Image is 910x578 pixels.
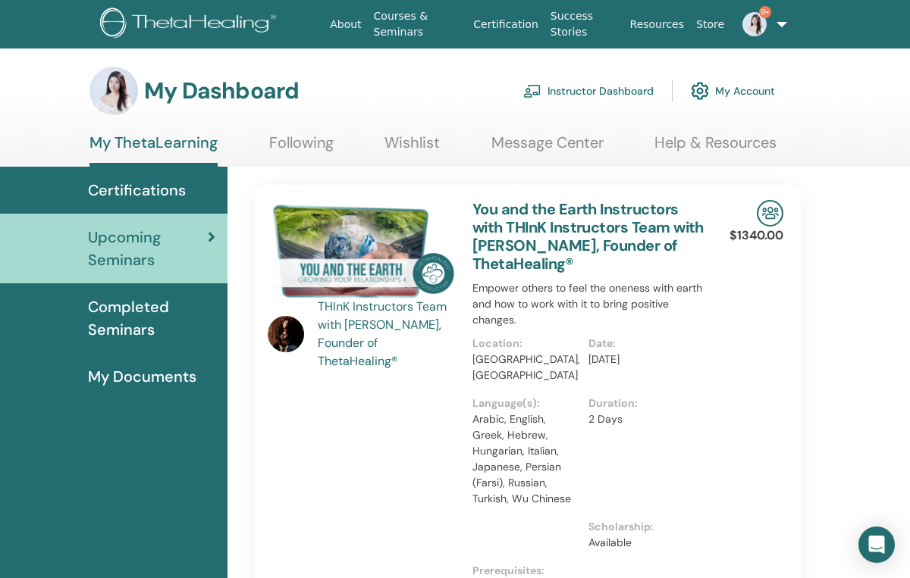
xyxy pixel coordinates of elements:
[472,336,579,351] p: Location :
[730,227,783,245] p: $1340.00
[100,8,281,42] img: logo.png
[89,133,218,167] a: My ThetaLearning
[691,78,709,104] img: cog.svg
[742,12,767,36] img: default.jpg
[144,77,299,105] h3: My Dashboard
[588,411,695,427] p: 2 Days
[523,74,654,108] a: Instructor Dashboard
[472,351,579,383] p: [GEOGRAPHIC_DATA], [GEOGRAPHIC_DATA]
[88,179,186,202] span: Certifications
[757,200,783,227] img: In-Person Seminar
[654,133,777,163] a: Help & Resources
[858,526,895,563] div: Open Intercom Messenger
[472,199,704,273] a: You and the Earth Instructors with THInK Instructors Team with [PERSON_NAME], Founder of ThetaHea...
[384,133,440,163] a: Wishlist
[472,280,704,328] p: Empower others to feel the oneness with earth and how to work with it to bring positive changes.
[88,226,208,271] span: Upcoming Seminars
[269,133,334,163] a: Following
[88,295,215,341] span: Completed Seminars
[691,74,775,108] a: My Account
[268,200,454,302] img: You and the Earth Instructors
[491,133,604,163] a: Message Center
[324,11,367,39] a: About
[89,67,138,115] img: default.jpg
[544,2,624,46] a: Success Stories
[318,298,458,370] a: THInK Instructors Team with [PERSON_NAME], Founder of ThetaHealing®
[268,316,304,352] img: default.jpg
[588,351,695,367] p: [DATE]
[88,365,196,388] span: My Documents
[588,336,695,351] p: Date :
[472,395,579,411] p: Language(s) :
[624,11,691,39] a: Resources
[759,6,771,18] span: 9+
[588,535,695,551] p: Available
[472,411,579,507] p: Arabic, English, Greek, Hebrew, Hungarian, Italian, Japanese, Persian (Farsi), Russian, Turkish, ...
[588,395,695,411] p: Duration :
[368,2,468,46] a: Courses & Seminars
[690,11,730,39] a: Store
[523,84,541,98] img: chalkboard-teacher.svg
[467,11,544,39] a: Certification
[588,519,695,535] p: Scholarship :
